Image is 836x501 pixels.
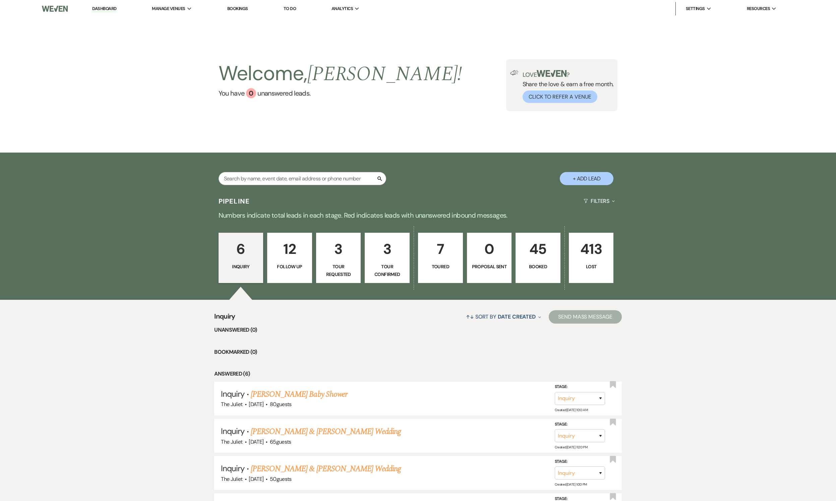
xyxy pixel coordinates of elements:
[223,238,259,260] p: 6
[747,5,770,12] span: Resources
[227,6,248,11] a: Bookings
[520,238,556,260] p: 45
[219,88,462,98] a: You have 0 unanswered leads.
[221,426,244,436] span: Inquiry
[272,263,308,270] p: Follow Up
[555,482,587,487] span: Created: [DATE] 1:00 PM
[219,233,263,283] a: 6Inquiry
[320,238,357,260] p: 3
[152,5,185,12] span: Manage Venues
[422,263,459,270] p: Toured
[686,5,705,12] span: Settings
[214,311,235,326] span: Inquiry
[369,263,405,278] p: Tour Confirmed
[92,6,116,12] a: Dashboard
[555,383,605,391] label: Stage:
[573,238,609,260] p: 413
[214,348,622,356] li: Bookmarked (0)
[221,463,244,474] span: Inquiry
[549,310,622,324] button: Send Mass Message
[251,388,347,400] a: [PERSON_NAME] Baby Shower
[219,197,250,206] h3: Pipeline
[332,5,353,12] span: Analytics
[471,238,507,260] p: 0
[365,233,410,283] a: 3Tour Confirmed
[267,233,312,283] a: 12Follow Up
[221,389,244,399] span: Inquiry
[555,408,588,412] span: Created: [DATE] 10:13 AM
[422,238,459,260] p: 7
[519,70,614,103] div: Share the love & earn a free month.
[369,238,405,260] p: 3
[523,70,614,78] p: Love ?
[498,313,536,320] span: Date Created
[272,238,308,260] p: 12
[471,263,507,270] p: Proposal Sent
[466,313,474,320] span: ↑↓
[516,233,560,283] a: 45Booked
[316,233,361,283] a: 3Tour Requested
[307,59,462,90] span: [PERSON_NAME] !
[520,263,556,270] p: Booked
[537,70,566,77] img: weven-logo-green.svg
[177,210,659,221] p: Numbers indicate total leads in each stage. Red indicates leads with unanswered inbound messages.
[320,263,357,278] p: Tour Requested
[555,421,605,428] label: Stage:
[251,463,401,475] a: [PERSON_NAME] & [PERSON_NAME] Wedding
[510,70,519,75] img: loud-speaker-illustration.svg
[270,401,292,408] span: 80 guests
[246,88,256,98] div: 0
[223,263,259,270] p: Inquiry
[569,233,614,283] a: 413Lost
[221,438,243,445] span: The Juliet
[270,476,292,483] span: 50 guests
[249,401,263,408] span: [DATE]
[221,401,243,408] span: The Juliet
[42,2,68,16] img: Weven Logo
[555,445,587,449] span: Created: [DATE] 11:20 PM
[467,233,512,283] a: 0Proposal Sent
[214,370,622,378] li: Answered (6)
[249,476,263,483] span: [DATE]
[249,438,263,445] span: [DATE]
[418,233,463,283] a: 7Toured
[221,476,243,483] span: The Juliet
[284,6,296,11] a: To Do
[463,308,544,326] button: Sort By Date Created
[214,326,622,334] li: Unanswered (0)
[219,59,462,88] h2: Welcome,
[581,192,617,210] button: Filters
[555,458,605,465] label: Stage:
[560,172,613,185] button: + Add Lead
[523,91,597,103] button: Click to Refer a Venue
[270,438,291,445] span: 65 guests
[573,263,609,270] p: Lost
[219,172,386,185] input: Search by name, event date, email address or phone number
[251,426,401,438] a: [PERSON_NAME] & [PERSON_NAME] Wedding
